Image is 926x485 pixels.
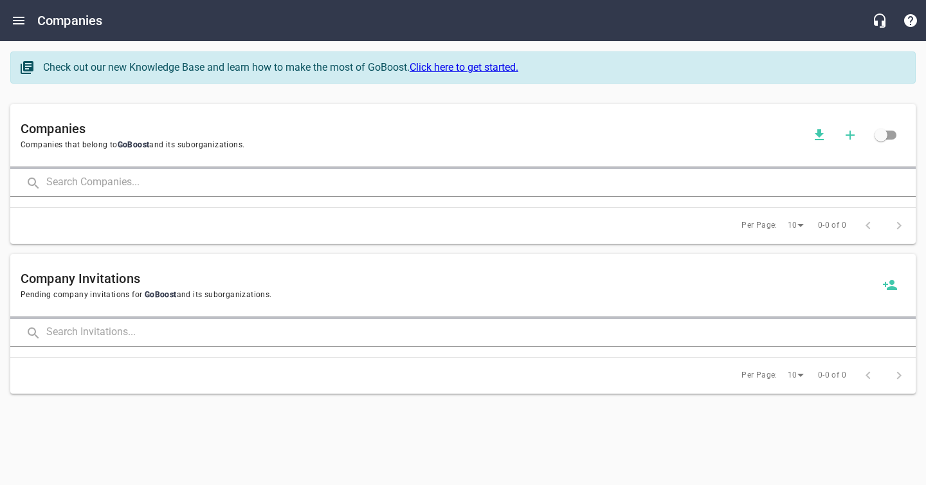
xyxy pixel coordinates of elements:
input: Search Invitations... [46,319,916,347]
button: Add a new company [835,120,866,151]
input: Search Companies... [46,169,916,197]
button: Support Portal [895,5,926,36]
span: Per Page: [741,219,777,232]
button: Download companies [804,120,835,151]
button: Open drawer [3,5,34,36]
span: Pending company invitations for and its suborganizations. [21,289,875,302]
span: 0-0 of 0 [818,219,846,232]
button: Live Chat [864,5,895,36]
h6: Companies [37,10,102,31]
span: GoBoost [142,290,176,299]
h6: Companies [21,118,804,139]
a: Click here to get started. [410,61,518,73]
div: Check out our new Knowledge Base and learn how to make the most of GoBoost. [43,60,902,75]
span: GoBoost [118,140,150,149]
div: 10 [783,367,808,384]
button: Invite a new company [875,270,905,300]
span: Per Page: [741,369,777,382]
div: 10 [783,217,808,234]
span: Companies that belong to and its suborganizations. [21,139,804,152]
h6: Company Invitations [21,268,875,289]
span: Click to view all companies [866,120,896,151]
span: 0-0 of 0 [818,369,846,382]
